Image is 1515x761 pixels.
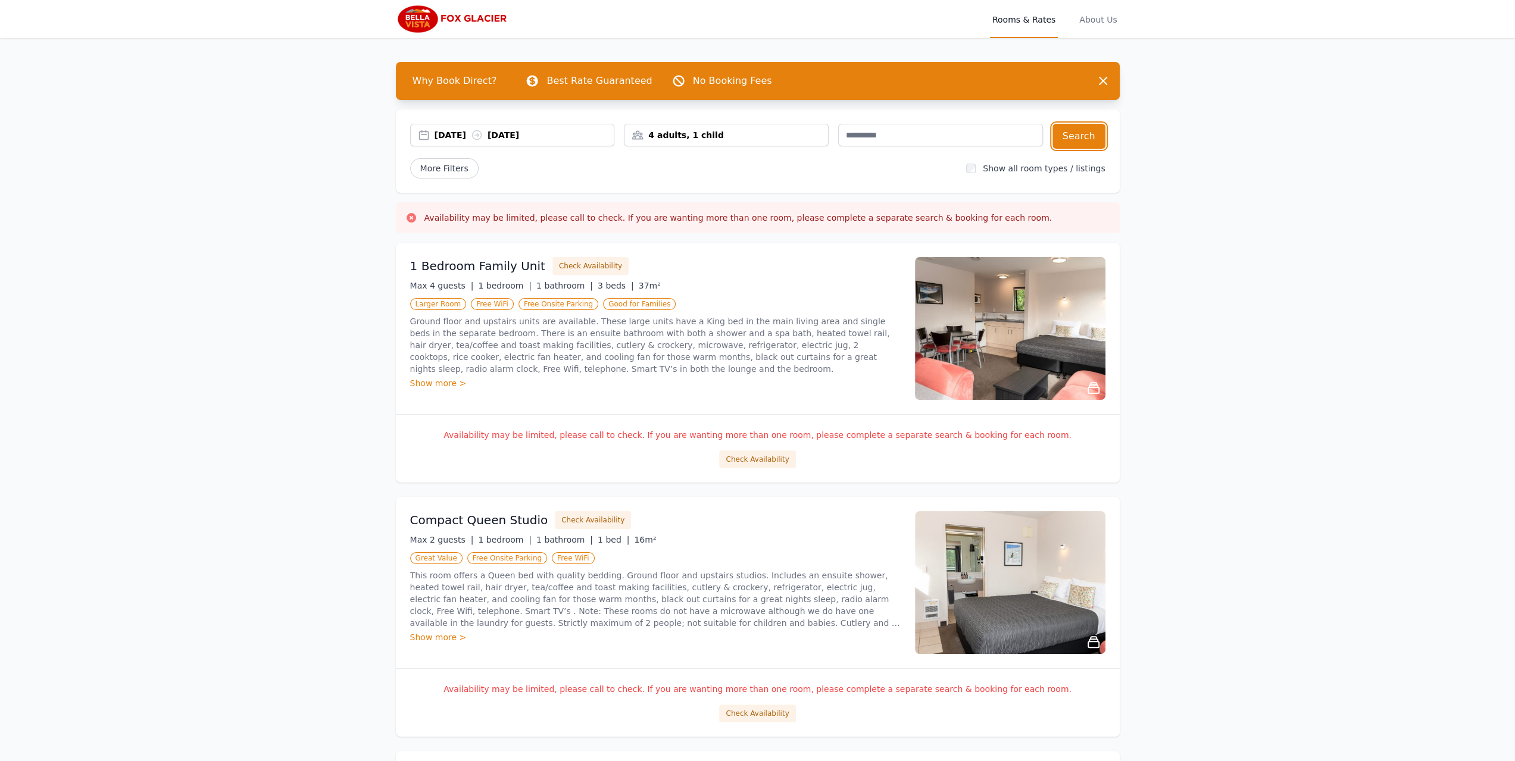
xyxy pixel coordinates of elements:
span: 1 bathroom | [536,281,593,290]
span: More Filters [410,158,479,178]
button: Check Availability [719,450,795,468]
button: Search [1052,124,1105,149]
span: Free Onsite Parking [467,552,547,564]
span: 16m² [634,535,656,544]
div: Show more > [410,377,901,389]
span: Larger Room [410,298,467,310]
p: Best Rate Guaranteed [546,74,652,88]
span: 3 beds | [598,281,634,290]
div: 4 adults, 1 child [624,129,828,141]
button: Check Availability [719,704,795,722]
div: Show more > [410,631,901,643]
span: Good for Families [603,298,676,310]
span: Free WiFi [552,552,595,564]
p: This room offers a Queen bed with quality bedding. Ground floor and upstairs studios. Includes an... [410,569,901,629]
span: 1 bedroom | [478,281,532,290]
div: [DATE] [DATE] [435,129,614,141]
img: Bella Vista Fox Glacier [396,5,510,33]
h3: Availability may be limited, please call to check. If you are wanting more than one room, please ... [424,212,1052,224]
p: Ground floor and upstairs units are available. These large units have a King bed in the main livi... [410,315,901,375]
span: Great Value [410,552,463,564]
h3: 1 Bedroom Family Unit [410,258,545,274]
span: 37m² [639,281,661,290]
p: Availability may be limited, please call to check. If you are wanting more than one room, please ... [410,683,1105,695]
h3: Compact Queen Studio [410,512,548,528]
span: Max 2 guests | [410,535,474,544]
span: 1 bedroom | [478,535,532,544]
button: Check Availability [552,257,629,275]
button: Check Availability [555,511,631,529]
span: Free WiFi [471,298,514,310]
span: Why Book Direct? [403,69,507,93]
span: 1 bed | [598,535,629,544]
span: 1 bathroom | [536,535,593,544]
label: Show all room types / listings [983,164,1105,173]
span: Free Onsite Parking [518,298,598,310]
p: Availability may be limited, please call to check. If you are wanting more than one room, please ... [410,429,1105,441]
p: No Booking Fees [693,74,772,88]
span: Max 4 guests | [410,281,474,290]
